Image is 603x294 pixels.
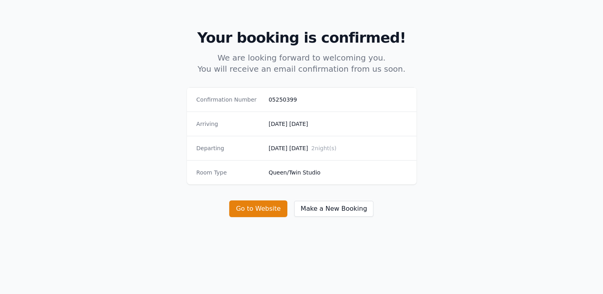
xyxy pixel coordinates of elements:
[311,145,336,151] span: 2 night(s)
[196,120,262,128] dt: Arriving
[196,144,262,152] dt: Departing
[196,169,262,176] dt: Room Type
[149,52,455,74] p: We are looking forward to welcoming you. You will receive an email confirmation from us soon.
[294,200,374,217] button: Make a New Booking
[229,205,294,212] a: Go to Website
[269,96,407,104] dd: 05250399
[229,200,287,217] button: Go to Website
[67,30,536,46] h2: Your booking is confirmed!
[269,120,407,128] dd: [DATE] [DATE]
[269,169,407,176] dd: Queen/Twin Studio
[269,144,407,152] dd: [DATE] [DATE]
[196,96,262,104] dt: Confirmation Number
